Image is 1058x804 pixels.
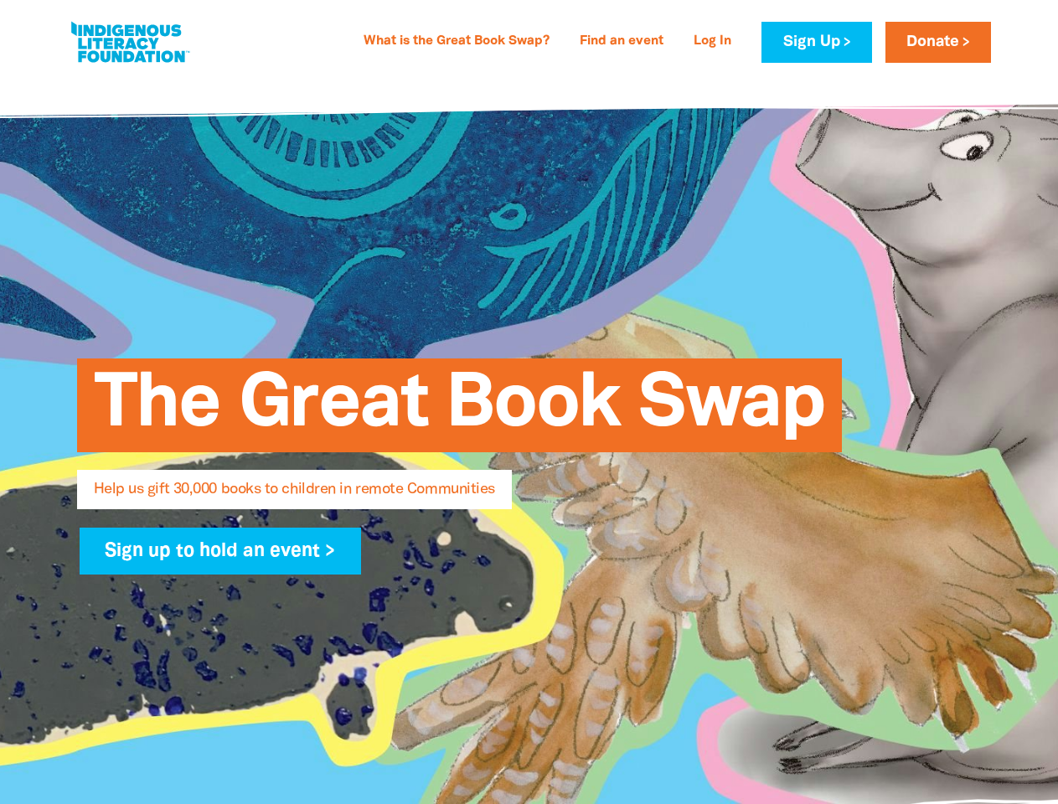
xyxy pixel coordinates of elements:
span: Help us gift 30,000 books to children in remote Communities [94,482,495,509]
a: Sign Up [761,22,871,63]
a: Donate [885,22,991,63]
a: Log In [684,28,741,55]
a: Sign up to hold an event > [80,528,362,575]
a: What is the Great Book Swap? [354,28,560,55]
span: The Great Book Swap [94,371,825,452]
a: Find an event [570,28,674,55]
